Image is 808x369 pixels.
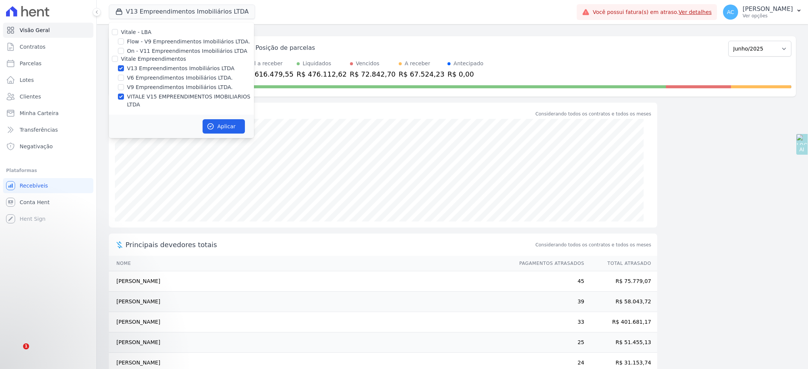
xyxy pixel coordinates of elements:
th: Pagamentos Atrasados [512,256,585,271]
a: Negativação [3,139,93,154]
span: Contratos [20,43,45,51]
td: R$ 75.779,07 [585,271,657,292]
div: Saldo devedor total [125,109,534,119]
a: Conta Hent [3,195,93,210]
div: Vencidos [356,60,379,68]
td: R$ 401.681,17 [585,312,657,332]
iframe: Intercom live chat [8,343,26,361]
a: Visão Geral [3,23,93,38]
div: Liquidados [303,60,331,68]
a: Lotes [3,72,93,88]
span: Considerando todos os contratos e todos os meses [536,241,651,248]
span: Transferências [20,126,58,134]
a: Ver detalhes [679,9,712,15]
div: R$ 72.842,70 [350,69,396,79]
label: VITALE V15 EMPREENDIMENTOS IMOBILIARIOS LTDA [127,93,254,109]
span: Lotes [20,76,34,84]
button: AC [PERSON_NAME] Ver opções [717,2,808,23]
div: Total a receber [243,60,294,68]
span: Minha Carteira [20,109,59,117]
button: V13 Empreendimentos Imobiliários LTDA [109,5,255,19]
iframe: Intercom notifications mensagem [6,296,157,349]
a: Transferências [3,122,93,137]
label: V9 Empreendimentos Imobiliários LTDA. [127,83,233,91]
div: Antecipado [454,60,483,68]
span: Negativação [20,143,53,150]
td: [PERSON_NAME] [109,312,512,332]
a: Clientes [3,89,93,104]
button: Aplicar [203,119,245,134]
td: R$ 58.043,72 [585,292,657,312]
span: Conta Hent [20,198,50,206]
div: R$ 616.479,55 [243,69,294,79]
div: Posição de parcelas [255,43,315,52]
p: Ver opções [743,13,793,19]
span: Visão Geral [20,26,50,34]
td: [PERSON_NAME] [109,332,512,353]
div: Plataformas [6,166,90,175]
th: Nome [109,256,512,271]
label: Flow - V9 Empreendimentos Imobiliários LTDA. [127,38,250,46]
a: Recebíveis [3,178,93,193]
th: Total Atrasado [585,256,657,271]
span: Clientes [20,93,41,100]
div: R$ 67.524,23 [399,69,444,79]
div: R$ 476.112,62 [297,69,347,79]
td: 39 [512,292,585,312]
span: 1 [23,343,29,349]
span: Você possui fatura(s) em atraso. [593,8,712,16]
div: Considerando todos os contratos e todos os meses [536,111,651,117]
span: Parcelas [20,60,42,67]
a: Parcelas [3,56,93,71]
span: Principais devedores totais [125,240,534,250]
td: [PERSON_NAME] [109,271,512,292]
p: [PERSON_NAME] [743,5,793,13]
label: Vitale - LBA [121,29,152,35]
a: Minha Carteira [3,106,93,121]
span: AC [727,9,734,15]
span: Recebíveis [20,182,48,189]
a: Contratos [3,39,93,54]
label: V13 Empreendimentos Imobiliários LTDA [127,65,234,72]
td: 33 [512,312,585,332]
div: R$ 0,00 [447,69,483,79]
td: R$ 51.455,13 [585,332,657,353]
label: On - V11 Empreendimentos Imobiliários LTDA [127,47,247,55]
td: 25 [512,332,585,353]
td: 45 [512,271,585,292]
label: Vitale Empreendimentos [121,56,186,62]
td: [PERSON_NAME] [109,292,512,312]
div: A receber [405,60,430,68]
label: V6 Empreendimentos Imobiliários LTDA. [127,74,233,82]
